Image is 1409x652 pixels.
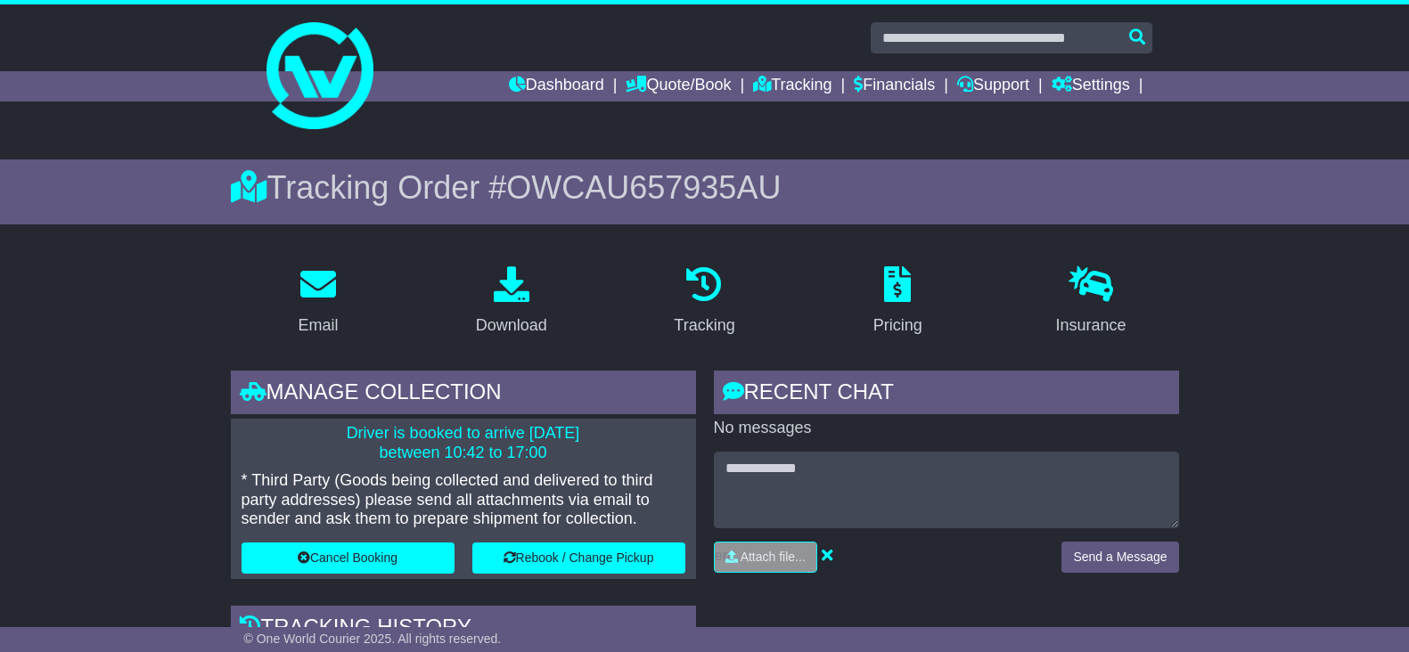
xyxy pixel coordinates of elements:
[714,419,1179,438] p: No messages
[854,71,935,102] a: Financials
[509,71,604,102] a: Dashboard
[298,314,338,338] div: Email
[1061,542,1178,573] button: Send a Message
[1044,260,1138,344] a: Insurance
[464,260,559,344] a: Download
[674,314,734,338] div: Tracking
[626,71,731,102] a: Quote/Book
[714,371,1179,419] div: RECENT CHAT
[957,71,1029,102] a: Support
[242,471,685,529] p: * Third Party (Goods being collected and delivered to third party addresses) please send all atta...
[506,169,781,206] span: OWCAU657935AU
[242,542,455,574] button: Cancel Booking
[244,632,502,646] span: © One World Courier 2025. All rights reserved.
[873,314,922,338] div: Pricing
[1056,314,1126,338] div: Insurance
[662,260,746,344] a: Tracking
[231,371,696,419] div: Manage collection
[476,314,547,338] div: Download
[231,168,1179,207] div: Tracking Order #
[472,542,685,574] button: Rebook / Change Pickup
[753,71,831,102] a: Tracking
[286,260,349,344] a: Email
[1052,71,1130,102] a: Settings
[242,424,685,462] p: Driver is booked to arrive [DATE] between 10:42 to 17:00
[862,260,934,344] a: Pricing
